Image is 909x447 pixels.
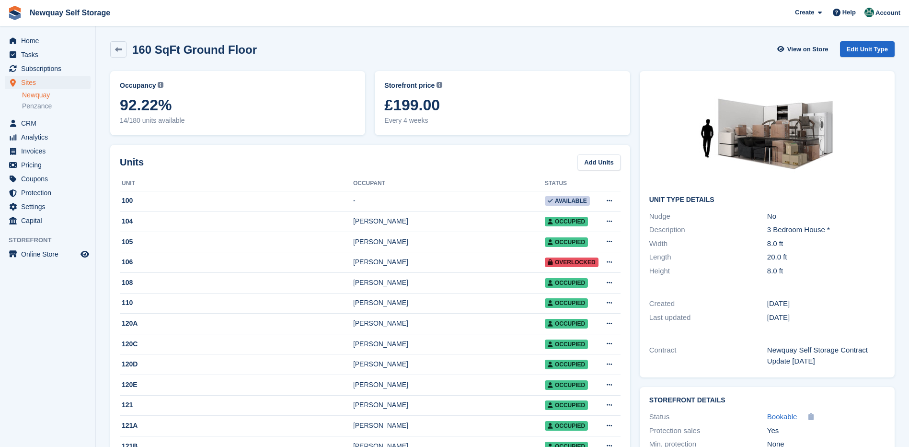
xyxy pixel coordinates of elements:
[5,117,91,130] a: menu
[120,257,353,267] div: 106
[649,425,767,436] div: Protection sales
[353,237,545,247] div: [PERSON_NAME]
[437,82,442,88] img: icon-info-grey-7440780725fd019a000dd9b08b2336e03edf1995a4989e88bcd33f0948082b44.svg
[545,400,588,410] span: Occupied
[353,257,545,267] div: [PERSON_NAME]
[21,76,79,89] span: Sites
[21,186,79,200] span: Protection
[767,412,797,421] span: Bookable
[120,421,353,431] div: 121A
[5,34,91,47] a: menu
[649,397,885,404] h2: Storefront Details
[577,154,620,170] a: Add Units
[120,176,353,191] th: Unit
[21,172,79,186] span: Coupons
[120,155,144,169] h2: Units
[649,224,767,235] div: Description
[695,81,839,188] img: 150-sqft-unit.jpg
[120,339,353,349] div: 120C
[767,211,885,222] div: No
[649,412,767,423] div: Status
[545,298,588,308] span: Occupied
[21,117,79,130] span: CRM
[787,45,828,54] span: View on Store
[120,116,356,126] span: 14/180 units available
[21,34,79,47] span: Home
[767,238,885,249] div: 8.0 ft
[840,41,895,57] a: Edit Unit Type
[5,62,91,75] a: menu
[545,421,588,431] span: Occupied
[21,200,79,213] span: Settings
[649,238,767,249] div: Width
[545,340,588,349] span: Occupied
[120,81,156,91] span: Occupancy
[875,8,900,18] span: Account
[5,200,91,213] a: menu
[5,247,91,261] a: menu
[649,252,767,263] div: Length
[5,144,91,158] a: menu
[384,116,620,126] span: Every 4 weeks
[120,359,353,369] div: 120D
[767,252,885,263] div: 20.0 ft
[22,91,91,100] a: Newquay
[353,400,545,410] div: [PERSON_NAME]
[353,176,545,191] th: Occupant
[776,41,832,57] a: View on Store
[21,158,79,172] span: Pricing
[767,412,797,423] a: Bookable
[864,8,874,17] img: JON
[384,96,620,114] span: £199.00
[353,298,545,308] div: [PERSON_NAME]
[5,48,91,61] a: menu
[120,318,353,329] div: 120A
[8,6,22,20] img: stora-icon-8386f47178a22dfd0bd8f6a31ec36ba5ce8667c1dd55bd0f319d3a0aa187defe.svg
[767,224,885,235] div: 3 Bedroom House *
[120,237,353,247] div: 105
[767,298,885,309] div: [DATE]
[21,48,79,61] span: Tasks
[9,235,95,245] span: Storefront
[21,144,79,158] span: Invoices
[158,82,163,88] img: icon-info-grey-7440780725fd019a000dd9b08b2336e03edf1995a4989e88bcd33f0948082b44.svg
[5,158,91,172] a: menu
[120,400,353,410] div: 121
[79,248,91,260] a: Preview store
[5,76,91,89] a: menu
[767,345,885,366] div: Newquay Self Storage Contract Update [DATE]
[353,380,545,390] div: [PERSON_NAME]
[21,214,79,227] span: Capital
[795,8,814,17] span: Create
[5,214,91,227] a: menu
[649,211,767,222] div: Nudge
[545,258,598,267] span: Overlocked
[5,186,91,200] a: menu
[649,196,885,204] h2: Unit Type details
[120,216,353,226] div: 104
[767,425,885,436] div: Yes
[120,298,353,308] div: 110
[5,172,91,186] a: menu
[5,130,91,144] a: menu
[649,312,767,323] div: Last updated
[545,237,588,247] span: Occupied
[353,318,545,329] div: [PERSON_NAME]
[120,196,353,206] div: 100
[545,196,590,206] span: Available
[353,278,545,288] div: [PERSON_NAME]
[120,278,353,288] div: 108
[353,191,545,212] td: -
[545,278,588,288] span: Occupied
[545,380,588,390] span: Occupied
[21,247,79,261] span: Online Store
[649,298,767,309] div: Created
[545,319,588,329] span: Occupied
[649,345,767,366] div: Contract
[132,43,257,56] h2: 160 SqFt Ground Floor
[767,312,885,323] div: [DATE]
[545,217,588,226] span: Occupied
[22,102,91,111] a: Penzance
[545,176,600,191] th: Status
[353,339,545,349] div: [PERSON_NAME]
